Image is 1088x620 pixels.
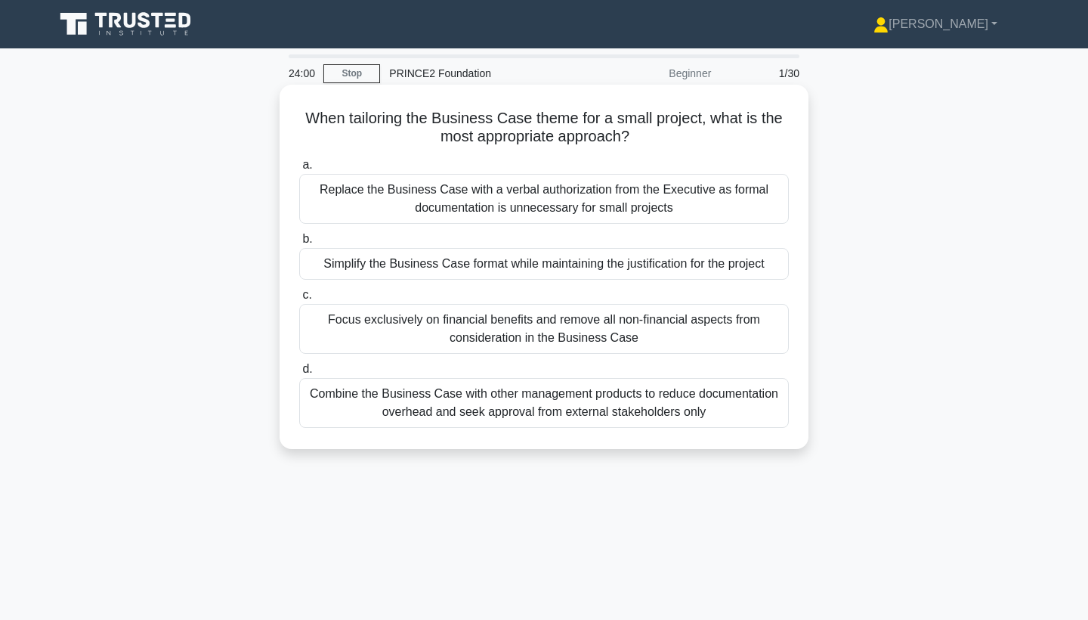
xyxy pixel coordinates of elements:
[298,109,790,147] h5: When tailoring the Business Case theme for a small project, what is the most appropriate approach?
[280,58,323,88] div: 24:00
[299,378,789,428] div: Combine the Business Case with other management products to reduce documentation overhead and see...
[588,58,720,88] div: Beginner
[299,248,789,280] div: Simplify the Business Case format while maintaining the justification for the project
[380,58,588,88] div: PRINCE2 Foundation
[299,174,789,224] div: Replace the Business Case with a verbal authorization from the Executive as formal documentation ...
[302,362,312,375] span: d.
[837,9,1034,39] a: [PERSON_NAME]
[720,58,808,88] div: 1/30
[302,158,312,171] span: a.
[299,304,789,354] div: Focus exclusively on financial benefits and remove all non-financial aspects from consideration i...
[323,64,380,83] a: Stop
[302,288,311,301] span: c.
[302,232,312,245] span: b.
